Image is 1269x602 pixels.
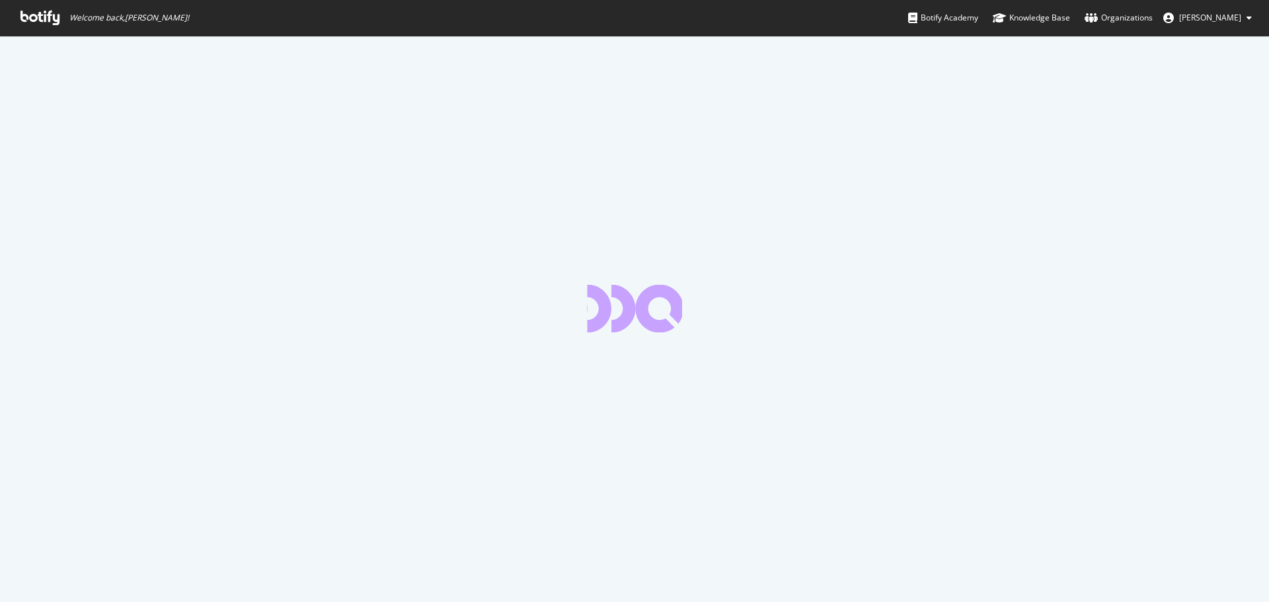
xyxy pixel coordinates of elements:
div: Knowledge Base [993,11,1070,24]
span: Welcome back, [PERSON_NAME] ! [69,13,189,23]
div: Organizations [1085,11,1153,24]
span: Eric Hofmann [1179,12,1241,23]
button: [PERSON_NAME] [1153,7,1262,28]
div: animation [587,285,682,332]
div: Botify Academy [908,11,978,24]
